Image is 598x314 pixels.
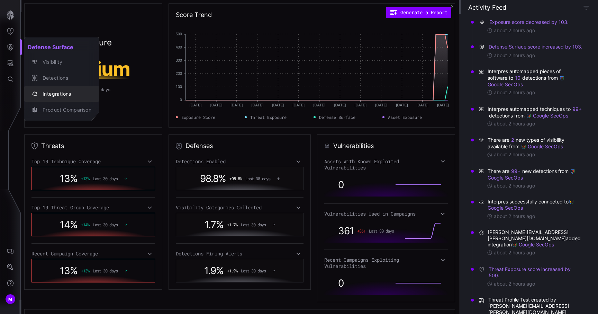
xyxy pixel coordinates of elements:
div: Integrations [39,90,91,98]
h2: Defense Surface [24,40,99,54]
button: Visibility [24,54,99,70]
button: Product Comparison [24,102,99,118]
div: Product Comparison [39,106,91,114]
div: Visibility [39,58,91,67]
button: Integrations [24,86,99,102]
button: Detections [24,70,99,86]
div: Detections [39,74,91,82]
